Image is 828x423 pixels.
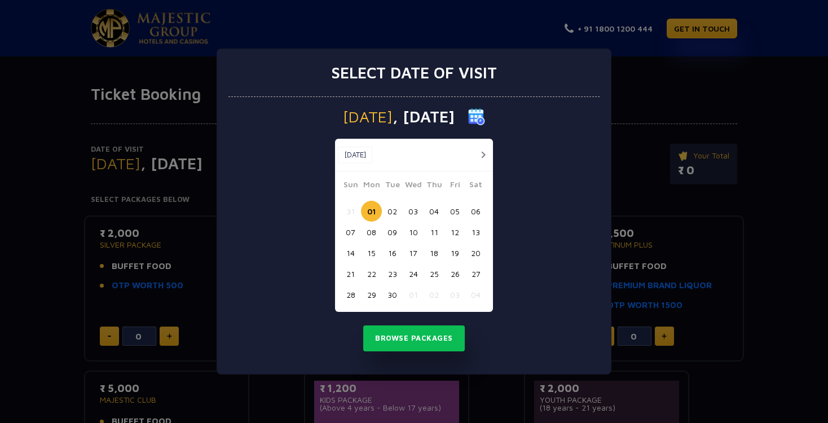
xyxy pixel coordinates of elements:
button: 10 [403,222,424,243]
img: calender icon [468,108,485,125]
button: 29 [361,284,382,305]
button: [DATE] [338,147,372,164]
span: Fri [444,178,465,194]
button: 15 [361,243,382,263]
button: 09 [382,222,403,243]
button: 12 [444,222,465,243]
button: 02 [424,284,444,305]
button: 28 [340,284,361,305]
button: 23 [382,263,403,284]
button: 07 [340,222,361,243]
span: Sat [465,178,486,194]
button: 06 [465,201,486,222]
button: 11 [424,222,444,243]
button: 04 [465,284,486,305]
span: Mon [361,178,382,194]
button: 22 [361,263,382,284]
button: Browse Packages [363,325,465,351]
button: 02 [382,201,403,222]
button: 24 [403,263,424,284]
span: [DATE] [343,109,393,125]
span: , [DATE] [393,109,455,125]
button: 18 [424,243,444,263]
button: 21 [340,263,361,284]
button: 03 [444,284,465,305]
button: 05 [444,201,465,222]
button: 17 [403,243,424,263]
button: 03 [403,201,424,222]
button: 08 [361,222,382,243]
button: 19 [444,243,465,263]
span: Wed [403,178,424,194]
span: Sun [340,178,361,194]
button: 30 [382,284,403,305]
h3: Select date of visit [331,63,497,82]
button: 01 [361,201,382,222]
button: 14 [340,243,361,263]
button: 01 [403,284,424,305]
button: 13 [465,222,486,243]
button: 20 [465,243,486,263]
button: 25 [424,263,444,284]
span: Thu [424,178,444,194]
button: 04 [424,201,444,222]
span: Tue [382,178,403,194]
button: 31 [340,201,361,222]
button: 27 [465,263,486,284]
button: 16 [382,243,403,263]
button: 26 [444,263,465,284]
